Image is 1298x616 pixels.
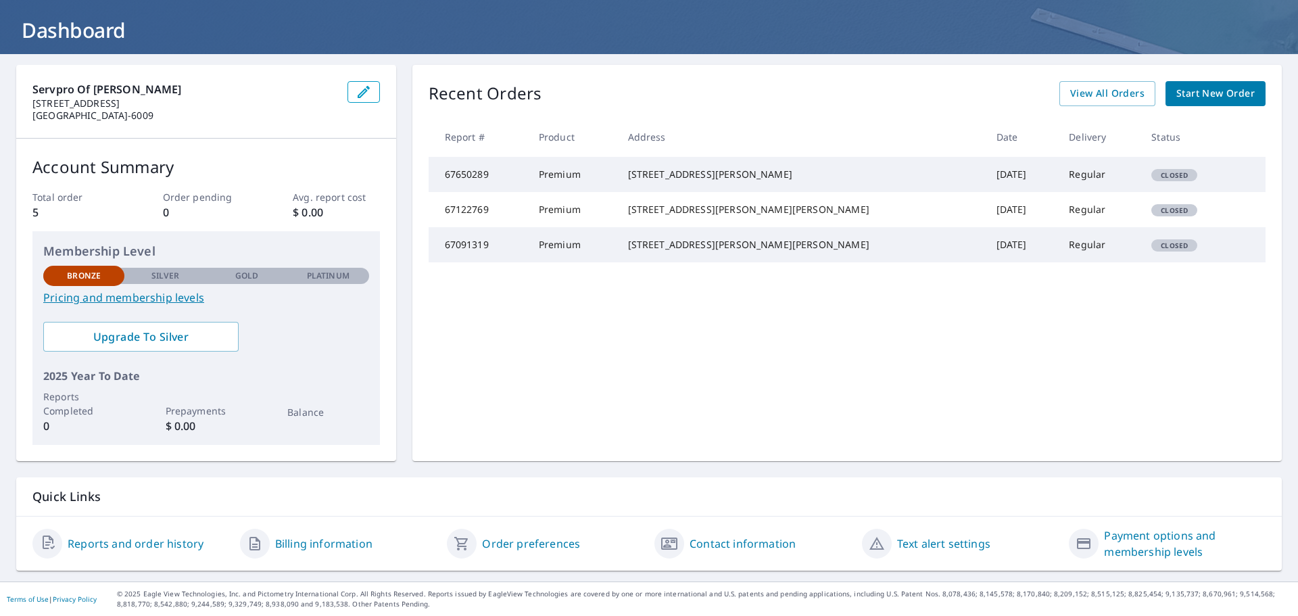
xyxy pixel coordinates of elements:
a: View All Orders [1059,81,1155,106]
td: Premium [528,227,617,262]
p: Balance [287,405,368,419]
td: Regular [1058,157,1140,192]
td: [DATE] [986,227,1059,262]
a: Start New Order [1165,81,1266,106]
p: Order pending [163,190,249,204]
td: 67091319 [429,227,528,262]
div: [STREET_ADDRESS][PERSON_NAME][PERSON_NAME] [628,203,975,216]
a: Contact information [690,536,796,552]
a: Upgrade To Silver [43,322,239,352]
p: Total order [32,190,119,204]
p: Avg. report cost [293,190,379,204]
td: Regular [1058,227,1140,262]
p: Prepayments [166,404,247,418]
td: Premium [528,192,617,227]
a: Reports and order history [68,536,203,552]
p: 0 [43,418,124,434]
a: Order preferences [482,536,580,552]
p: Platinum [307,270,350,282]
a: Billing information [275,536,372,552]
p: Account Summary [32,155,380,179]
div: [STREET_ADDRESS][PERSON_NAME][PERSON_NAME] [628,238,975,252]
span: Closed [1153,170,1196,180]
p: Quick Links [32,488,1266,505]
th: Delivery [1058,117,1140,157]
td: [DATE] [986,157,1059,192]
span: Closed [1153,206,1196,215]
p: © 2025 Eagle View Technologies, Inc. and Pictometry International Corp. All Rights Reserved. Repo... [117,589,1291,609]
p: Silver [151,270,180,282]
td: 67650289 [429,157,528,192]
a: Privacy Policy [53,594,97,604]
td: 67122769 [429,192,528,227]
p: 0 [163,204,249,220]
th: Address [617,117,986,157]
a: Pricing and membership levels [43,289,369,306]
a: Terms of Use [7,594,49,604]
span: View All Orders [1070,85,1145,102]
div: [STREET_ADDRESS][PERSON_NAME] [628,168,975,181]
th: Product [528,117,617,157]
p: 5 [32,204,119,220]
td: Regular [1058,192,1140,227]
span: Closed [1153,241,1196,250]
p: [STREET_ADDRESS] [32,97,337,110]
p: Membership Level [43,242,369,260]
a: Payment options and membership levels [1104,527,1266,560]
h1: Dashboard [16,16,1282,44]
a: Text alert settings [897,536,990,552]
p: Gold [235,270,258,282]
th: Status [1140,117,1235,157]
p: 2025 Year To Date [43,368,369,384]
p: [GEOGRAPHIC_DATA]-6009 [32,110,337,122]
td: Premium [528,157,617,192]
span: Upgrade To Silver [54,329,228,344]
p: Bronze [67,270,101,282]
p: Reports Completed [43,389,124,418]
th: Report # [429,117,528,157]
td: [DATE] [986,192,1059,227]
p: $ 0.00 [293,204,379,220]
p: $ 0.00 [166,418,247,434]
p: | [7,595,97,603]
p: Servpro Of [PERSON_NAME] [32,81,337,97]
span: Start New Order [1176,85,1255,102]
p: Recent Orders [429,81,542,106]
th: Date [986,117,1059,157]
